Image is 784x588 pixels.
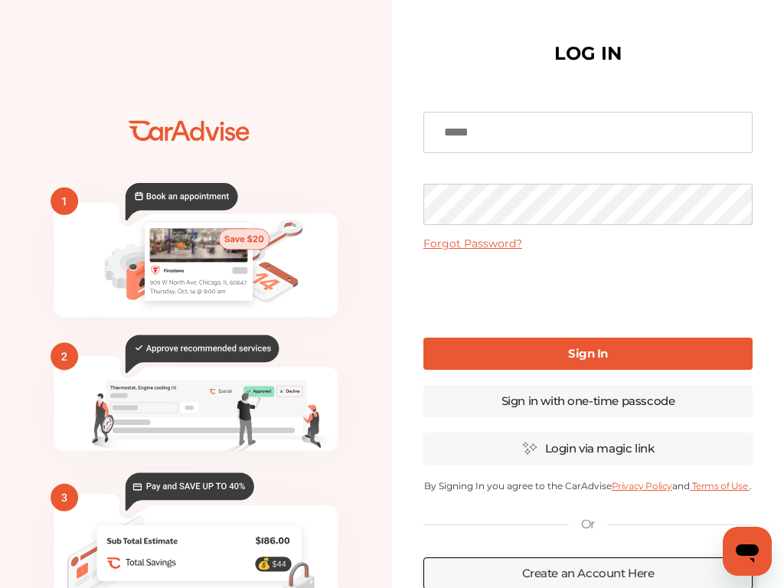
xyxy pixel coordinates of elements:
a: Terms of Use [690,480,750,492]
a: Forgot Password? [423,237,522,250]
p: By Signing In you agree to the CarAdvise and . [423,480,753,492]
a: Sign in with one-time passcode [423,385,753,417]
a: Sign In [423,338,753,370]
iframe: Button to launch messaging window [723,527,772,576]
a: Login via magic link [423,433,753,465]
p: Or [581,516,595,533]
iframe: reCAPTCHA [472,263,704,322]
img: magic_icon.32c66aac.svg [522,441,537,456]
a: Privacy Policy [612,480,672,492]
text: 💰 [257,557,271,570]
b: Sign In [568,346,608,361]
h1: LOG IN [554,46,622,61]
